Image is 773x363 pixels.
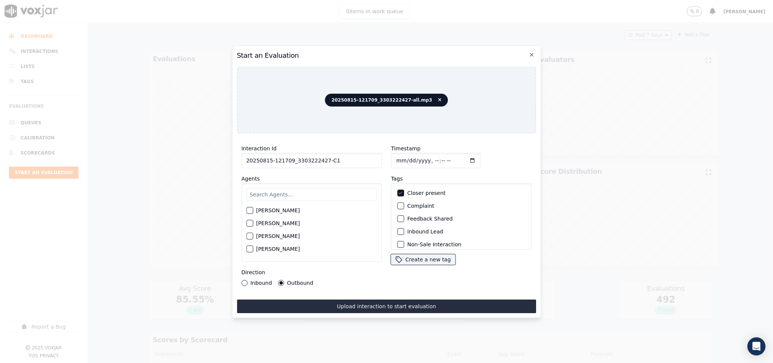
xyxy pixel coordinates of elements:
label: Direction [241,269,265,275]
input: reference id, file name, etc [241,153,382,168]
label: Outbound [287,280,313,286]
label: Closer present [407,190,446,196]
label: Inbound Lead [407,229,443,234]
button: Upload interaction to start evaluation [237,300,536,313]
label: [PERSON_NAME] [256,246,300,252]
label: Complaint [407,203,435,209]
label: [PERSON_NAME] [256,221,300,226]
div: Open Intercom Messenger [747,337,765,355]
button: Create a new tag [391,254,455,265]
label: Agents [241,176,260,182]
label: Interaction Id [241,145,277,151]
label: Inbound [250,280,272,286]
label: Non-Sale Interaction [407,242,461,247]
label: Feedback Shared [407,216,453,221]
input: Search Agents... [246,188,377,201]
label: [PERSON_NAME] [256,208,300,213]
label: Timestamp [391,145,421,151]
span: 20250815-121709_3303222427-all.mp3 [325,94,448,107]
label: [PERSON_NAME] [256,233,300,239]
h2: Start an Evaluation [237,50,536,61]
label: Tags [391,176,403,182]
